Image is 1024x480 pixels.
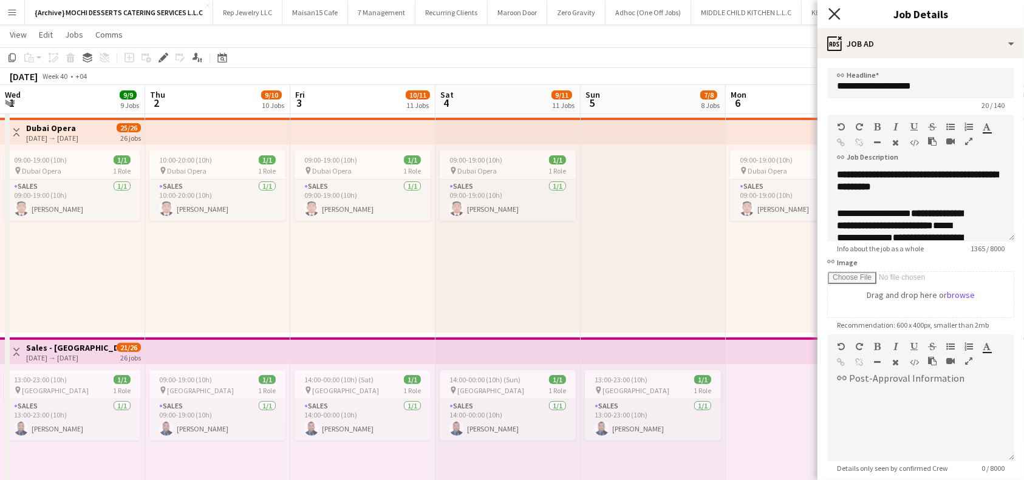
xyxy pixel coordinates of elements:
button: Clear Formatting [892,357,900,367]
span: [GEOGRAPHIC_DATA] [312,386,379,395]
span: 1/1 [404,155,421,164]
div: [DATE] [10,70,38,83]
button: {Archive} MOCHI DESSERTS CATERING SERVICES L.L.C [25,1,213,24]
span: [GEOGRAPHIC_DATA] [167,386,234,395]
button: Clear Formatting [892,138,900,147]
span: 1/1 [259,155,276,164]
span: 1 Role [113,166,131,175]
span: 9/9 [120,90,137,100]
button: Italic [892,342,900,351]
span: Comms [95,29,123,40]
button: Bold [873,122,882,132]
app-card-role: Sales1/109:00-19:00 (10h)[PERSON_NAME] [149,399,285,441]
span: Details only seen by confirmed Crew [827,464,958,473]
span: 4 [439,96,454,110]
span: 13:00-23:00 (10h) [595,375,647,384]
span: 10:00-20:00 (10h) [159,155,212,164]
h3: Sales - [GEOGRAPHIC_DATA] [26,342,117,353]
button: Paste as plain text [928,356,937,366]
div: 09:00-19:00 (10h)1/1 Dubai Opera1 RoleSales1/109:00-19:00 (10h)[PERSON_NAME] [730,150,866,221]
div: 26 jobs [120,132,141,143]
span: 2 [148,96,165,110]
button: Rep Jewelry LLC [213,1,282,24]
span: 1 Role [258,386,276,395]
span: Dubai Opera [748,166,787,175]
div: 11 Jobs [406,101,429,110]
button: Horizontal Line [873,357,882,367]
span: 09:00-19:00 (10h) [740,155,793,164]
span: 3 [293,96,305,110]
app-job-card: 14:00-00:00 (10h) (Sat)1/1 [GEOGRAPHIC_DATA]1 RoleSales1/114:00-00:00 (10h)[PERSON_NAME] [295,370,431,441]
button: Maisan15 Cafe [282,1,348,24]
span: Wed [5,89,21,100]
span: 6 [729,96,746,110]
span: 21/26 [117,343,141,352]
div: 09:00-19:00 (10h)1/1 Dubai Opera1 RoleSales1/109:00-19:00 (10h)[PERSON_NAME] [440,150,576,221]
button: Ordered List [964,122,973,132]
span: 1/1 [549,375,566,384]
span: Edit [39,29,53,40]
span: 1/1 [404,375,421,384]
span: Info about the job as a whole [827,244,934,253]
button: Horizontal Line [873,138,882,147]
button: Insert video [946,356,955,366]
span: 9/10 [261,90,282,100]
app-card-role: Sales1/109:00-19:00 (10h)[PERSON_NAME] [440,180,576,221]
button: Unordered List [946,342,955,351]
span: 9/11 [551,90,572,100]
button: Insert video [946,137,955,146]
button: KEG ROOM [802,1,856,24]
span: View [10,29,27,40]
app-job-card: 09:00-19:00 (10h)1/1 [GEOGRAPHIC_DATA]1 RoleSales1/109:00-19:00 (10h)[PERSON_NAME] [149,370,285,441]
app-card-role: Sales1/109:00-19:00 (10h)[PERSON_NAME] [295,180,431,221]
span: Sat [440,89,454,100]
span: 1 Role [548,166,566,175]
span: Week 40 [40,72,70,81]
span: 1/1 [114,375,131,384]
button: Redo [855,342,864,351]
span: 09:00-19:00 (10h) [14,155,67,164]
div: 26 jobs [120,352,141,362]
span: 1 Role [258,166,276,175]
span: 1 Role [694,386,711,395]
span: 1/1 [114,155,131,164]
app-job-card: 14:00-00:00 (10h) (Sun)1/1 [GEOGRAPHIC_DATA]1 RoleSales1/114:00-00:00 (10h)[PERSON_NAME] [440,370,576,441]
span: [GEOGRAPHIC_DATA] [22,386,89,395]
div: +04 [75,72,87,81]
app-card-role: Sales1/114:00-00:00 (10h)[PERSON_NAME] [295,399,431,441]
button: Text Color [983,122,991,132]
button: Unordered List [946,122,955,132]
span: Dubai Opera [312,166,352,175]
button: Strikethrough [928,342,937,351]
span: Jobs [65,29,83,40]
div: [DATE] → [DATE] [26,134,78,143]
app-job-card: 09:00-19:00 (10h)1/1 Dubai Opera1 RoleSales1/109:00-19:00 (10h)[PERSON_NAME] [295,150,431,221]
div: [DATE] → [DATE] [26,353,117,362]
span: 20 / 140 [972,101,1014,110]
app-job-card: 10:00-20:00 (10h)1/1 Dubai Opera1 RoleSales1/110:00-20:00 (10h)[PERSON_NAME] [149,150,285,221]
span: 1/1 [549,155,566,164]
span: 14:00-00:00 (10h) (Sun) [449,375,521,384]
app-card-role: Sales1/113:00-23:00 (10h)[PERSON_NAME] [585,399,721,441]
button: Bold [873,342,882,351]
a: Comms [90,27,128,42]
button: HTML Code [910,357,918,367]
span: Mon [731,89,746,100]
h3: Dubai Opera [26,123,78,134]
a: Jobs [60,27,88,42]
span: 1 Role [113,386,131,395]
span: 10/11 [406,90,430,100]
button: Recurring Clients [415,1,488,24]
div: 8 Jobs [701,101,720,110]
span: 1 Role [403,166,421,175]
span: Dubai Opera [167,166,207,175]
div: 09:00-19:00 (10h)1/1 Dubai Opera1 RoleSales1/109:00-19:00 (10h)[PERSON_NAME] [4,150,140,221]
span: 09:00-19:00 (10h) [449,155,502,164]
div: 13:00-23:00 (10h)1/1 [GEOGRAPHIC_DATA]1 RoleSales1/113:00-23:00 (10h)[PERSON_NAME] [585,370,721,441]
a: Edit [34,27,58,42]
button: Underline [910,122,918,132]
